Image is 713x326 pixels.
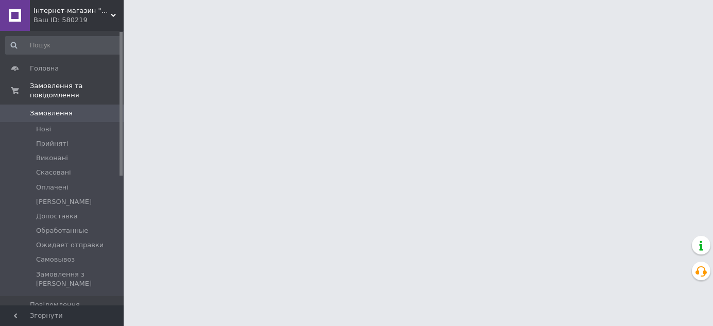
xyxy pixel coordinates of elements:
span: Замовлення [30,109,73,118]
span: Замовлення з [PERSON_NAME] [36,270,121,288]
span: Оплачені [36,183,69,192]
span: Ожидает отправки [36,241,104,250]
input: Пошук [5,36,122,55]
span: Повідомлення [30,300,80,310]
span: Скасовані [36,168,71,177]
span: Виконані [36,153,68,163]
span: Прийняті [36,139,68,148]
span: Інтернет-магазин "Сам Собі Сервіс" [33,6,111,15]
div: Ваш ID: 580219 [33,15,124,25]
span: [PERSON_NAME] [36,197,92,207]
span: Допоставка [36,212,78,221]
span: Головна [30,64,59,73]
span: Замовлення та повідомлення [30,81,124,100]
span: Самовывоз [36,255,75,264]
span: Обработанные [36,226,88,235]
span: Нові [36,125,51,134]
